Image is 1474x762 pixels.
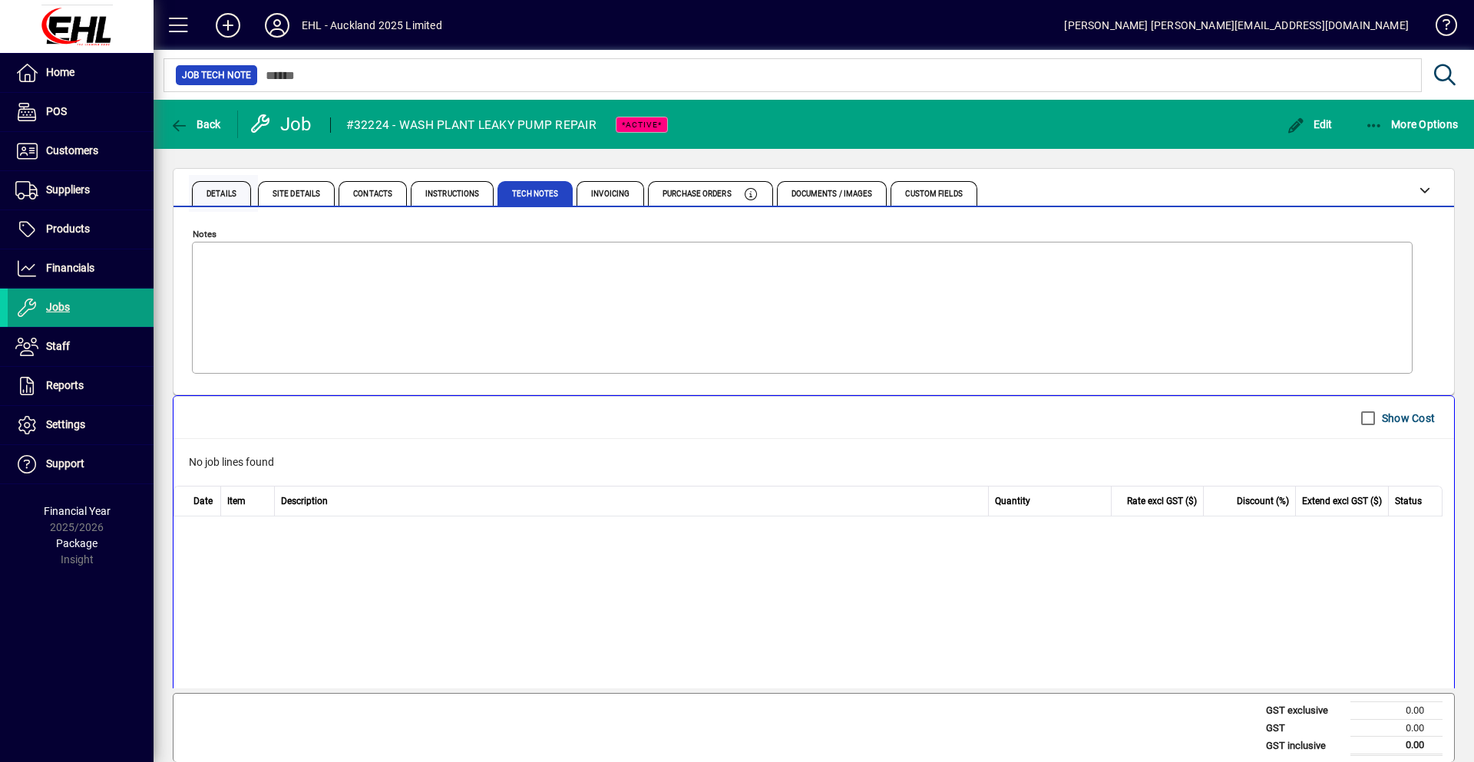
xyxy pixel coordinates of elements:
span: Extend excl GST ($) [1302,494,1382,508]
span: Staff [46,340,70,352]
span: Settings [46,418,85,430]
span: POS [46,105,67,117]
span: Package [56,537,97,549]
a: Suppliers [8,171,154,209]
button: More Options [1361,111,1462,138]
span: Details [207,190,236,198]
td: 0.00 [1350,702,1443,720]
span: Customers [46,144,98,157]
span: Site Details [273,190,320,198]
span: Back [170,118,221,130]
span: Quantity [995,494,1030,508]
span: Home [46,66,74,78]
span: Instructions [425,190,479,198]
span: Custom Fields [905,190,962,198]
span: Financials [46,262,94,274]
button: Add [203,12,253,39]
span: Rate excl GST ($) [1127,494,1197,508]
a: Home [8,54,154,92]
span: Job Tech Note [182,68,251,83]
a: Products [8,210,154,249]
td: 0.00 [1350,719,1443,737]
span: Purchase Orders [663,190,732,198]
mat-label: Notes [193,229,216,239]
div: #32224 - WASH PLANT LEAKY PUMP REPAIR [346,113,597,137]
td: GST [1258,719,1350,737]
button: Back [166,111,225,138]
span: Contacts [353,190,392,198]
a: Support [8,445,154,483]
span: Tech Notes [512,190,558,198]
label: Show Cost [1379,411,1435,426]
span: Invoicing [591,190,630,198]
span: Financial Year [44,505,111,517]
span: Item [227,494,246,508]
div: No job lines found [174,439,1454,486]
app-page-header-button: Back [154,111,238,138]
button: Profile [253,12,302,39]
a: Staff [8,328,154,366]
span: Description [281,494,328,508]
div: [PERSON_NAME] [PERSON_NAME][EMAIL_ADDRESS][DOMAIN_NAME] [1064,13,1409,38]
span: More Options [1365,118,1459,130]
a: Customers [8,132,154,170]
span: Jobs [46,301,70,313]
span: Edit [1287,118,1333,130]
td: 0.00 [1350,737,1443,755]
a: Knowledge Base [1424,3,1455,53]
a: POS [8,93,154,131]
span: Reports [46,379,84,391]
div: EHL - Auckland 2025 Limited [302,13,442,38]
span: Date [193,494,213,508]
td: GST inclusive [1258,737,1350,755]
span: Status [1395,494,1422,508]
span: Suppliers [46,183,90,196]
span: Documents / Images [792,190,873,198]
span: Discount (%) [1237,494,1289,508]
span: Support [46,457,84,470]
td: GST exclusive [1258,702,1350,720]
div: Job [250,112,315,137]
a: Settings [8,406,154,444]
a: Financials [8,249,154,288]
span: Products [46,223,90,235]
button: Edit [1283,111,1337,138]
a: Reports [8,367,154,405]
